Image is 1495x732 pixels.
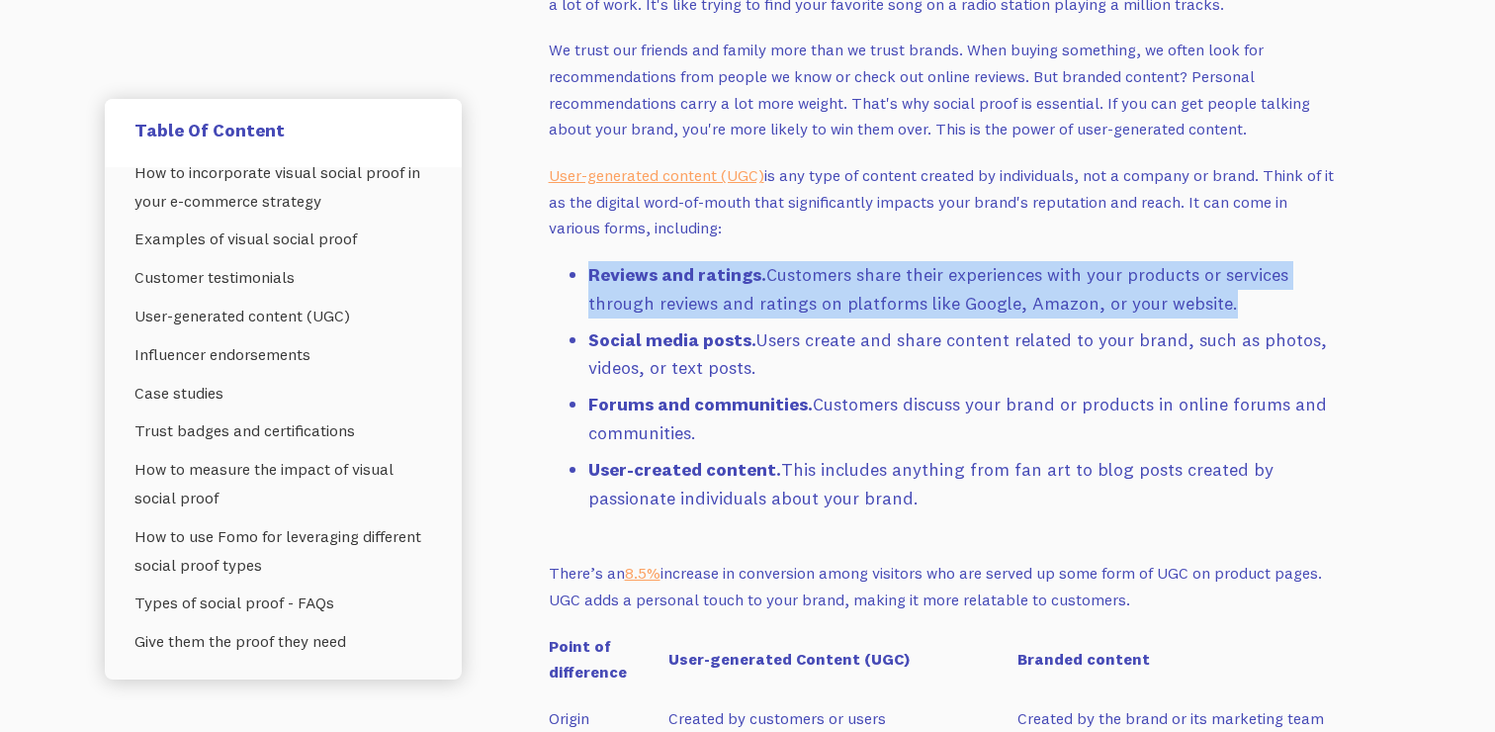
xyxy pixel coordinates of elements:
a: 8.5% [625,563,660,583]
a: Give them the proof they need [134,622,432,661]
p: There’s an increase in conversion among visitors who are served up some form of UGC on product pa... [549,560,1340,612]
li: Customers share their experiences with your products or services through reviews and ratings on p... [588,261,1340,319]
a: How to incorporate visual social proof in your e-commerce strategy [134,153,432,221]
strong: User-created content. [588,458,781,481]
a: Influencer endorsements [134,335,432,374]
strong: Point of difference [549,636,627,683]
li: Customers discuss your brand or products in online forums and communities. [588,391,1340,448]
li: Users create and share content related to your brand, such as photos, videos, or text posts. [588,326,1340,384]
span: Origin [549,708,589,728]
strong: User-generated Content (UGC) [668,649,910,669]
a: User-generated content (UGC) [134,297,432,335]
a: Case studies [134,374,432,412]
a: Customer testimonials [134,258,432,297]
a: Types of social proof - FAQs [134,584,432,622]
li: This includes anything from fan art to blog posts created by passionate individuals about your br... [588,456,1340,513]
strong: Social media posts. [588,328,756,351]
strong: Branded content [1017,649,1150,669]
a: Examples of visual social proof [134,220,432,258]
span: Created by customers or users [668,708,886,728]
a: User-generated content (UGC) [549,165,764,185]
p: We trust our friends and family more than we trust brands. When buying something, we often look f... [549,37,1340,142]
strong: Reviews and ratings. [588,263,766,286]
a: How to measure the impact of visual social proof [134,450,432,517]
a: How to use Fomo for leveraging different social proof types [134,517,432,585]
h5: Table Of Content [134,119,432,141]
a: Trust badges and certifications [134,412,432,450]
p: is any type of content created by individuals, not a company or brand. Think of it as the digital... [549,162,1340,241]
strong: Forums and communities. [588,393,813,415]
span: Created by the brand or its marketing team [1017,708,1324,728]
